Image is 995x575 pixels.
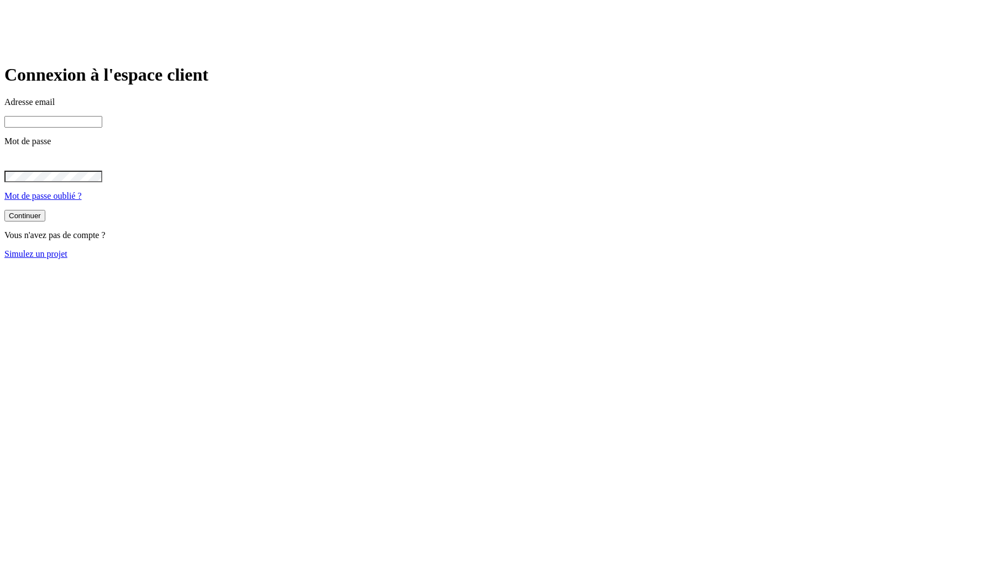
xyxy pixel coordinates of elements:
a: Mot de passe oublié ? [4,191,82,201]
a: Simulez un projet [4,249,67,259]
h1: Connexion à l'espace client [4,65,991,85]
p: Adresse email [4,97,991,107]
p: Vous n'avez pas de compte ? [4,230,991,240]
div: Continuer [9,212,41,220]
button: Continuer [4,210,45,221]
p: Mot de passe [4,136,991,146]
